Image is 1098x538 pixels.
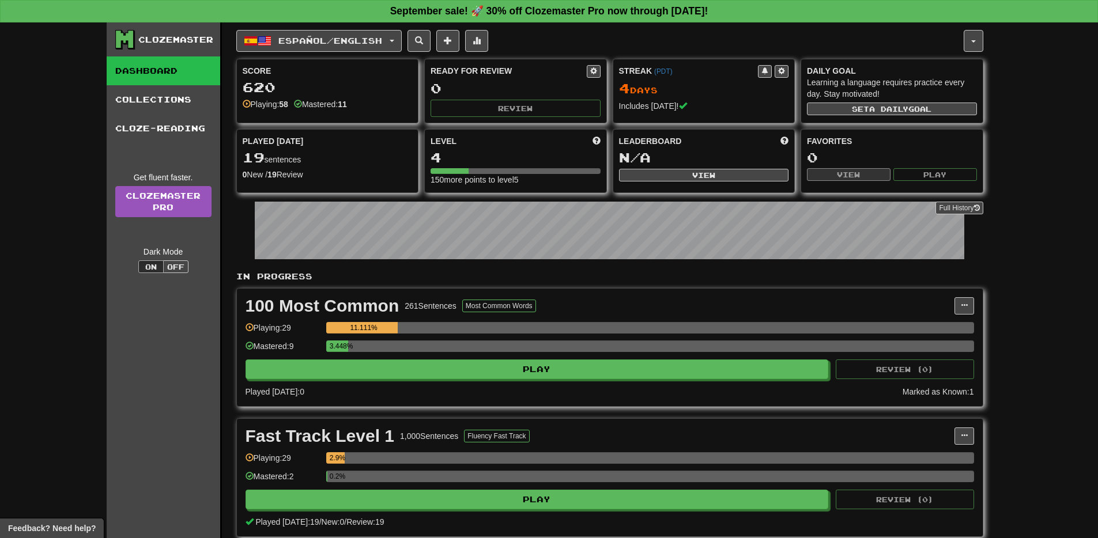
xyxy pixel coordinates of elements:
div: Daily Goal [807,65,977,77]
div: Mastered: [294,98,347,110]
div: 261 Sentences [405,300,456,312]
div: Clozemaster [138,34,213,46]
button: Play [246,359,829,379]
span: a daily [869,105,908,113]
div: Get fluent faster. [115,172,212,183]
div: 620 [243,80,413,94]
a: Dashboard [107,56,220,85]
span: Score more points to level up [593,135,601,147]
div: 4 [431,150,601,165]
a: (PDT) [654,67,673,75]
div: sentences [243,150,413,165]
div: Dark Mode [115,246,212,257]
div: 2.9% [330,452,345,464]
strong: 11 [338,100,347,109]
div: 0 [807,150,977,165]
span: Open feedback widget [8,522,96,534]
button: Fluency Fast Track [464,430,529,442]
button: Seta dailygoal [807,103,977,115]
div: Fast Track Level 1 [246,427,395,445]
button: On [138,260,164,273]
button: Review (0) [836,490,974,509]
div: Ready for Review [431,65,587,77]
span: Review: 19 [346,517,384,526]
span: New: 0 [322,517,345,526]
button: Play [246,490,829,509]
div: 1,000 Sentences [400,430,458,442]
button: Most Common Words [462,300,536,312]
a: Collections [107,85,220,114]
div: Learning a language requires practice every day. Stay motivated! [807,77,977,100]
div: Streak [619,65,759,77]
span: 4 [619,80,630,96]
span: / [344,517,346,526]
button: Add sentence to collection [436,30,459,52]
a: ClozemasterPro [115,186,212,217]
div: 3.448% [330,340,349,352]
span: Español / English [278,36,382,46]
div: Playing: 29 [246,322,320,341]
div: Includes [DATE]! [619,100,789,112]
div: Playing: 29 [246,452,320,471]
div: Day s [619,81,789,96]
strong: 58 [279,100,288,109]
strong: 0 [243,170,247,179]
a: Cloze-Reading [107,114,220,143]
span: N/A [619,149,651,165]
span: This week in points, UTC [780,135,788,147]
p: In Progress [236,271,983,282]
strong: September sale! 🚀 30% off Clozemaster Pro now through [DATE]! [390,5,708,17]
div: 11.111% [330,322,398,334]
button: View [619,169,789,181]
button: Review [431,100,601,117]
div: 150 more points to level 5 [431,174,601,185]
div: Score [243,65,413,77]
button: Play [893,168,977,181]
div: Mastered: 9 [246,340,320,359]
button: Off [163,260,188,273]
div: Marked as Known: 1 [903,386,974,397]
span: Played [DATE]: 0 [246,387,304,396]
button: View [807,168,891,181]
div: 0 [431,81,601,96]
button: Search sentences [407,30,431,52]
button: Full History [935,202,983,214]
span: Level [431,135,456,147]
span: Played [DATE] [243,135,304,147]
button: Review (0) [836,359,974,379]
span: Leaderboard [619,135,682,147]
div: New / Review [243,169,413,180]
div: Mastered: 2 [246,471,320,490]
span: 19 [243,149,265,165]
button: More stats [465,30,488,52]
div: Favorites [807,135,977,147]
div: 100 Most Common [246,297,399,315]
span: Played [DATE]: 19 [255,517,319,526]
button: Español/English [236,30,402,52]
strong: 19 [267,170,277,179]
div: Playing: [243,98,288,110]
span: / [319,517,322,526]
